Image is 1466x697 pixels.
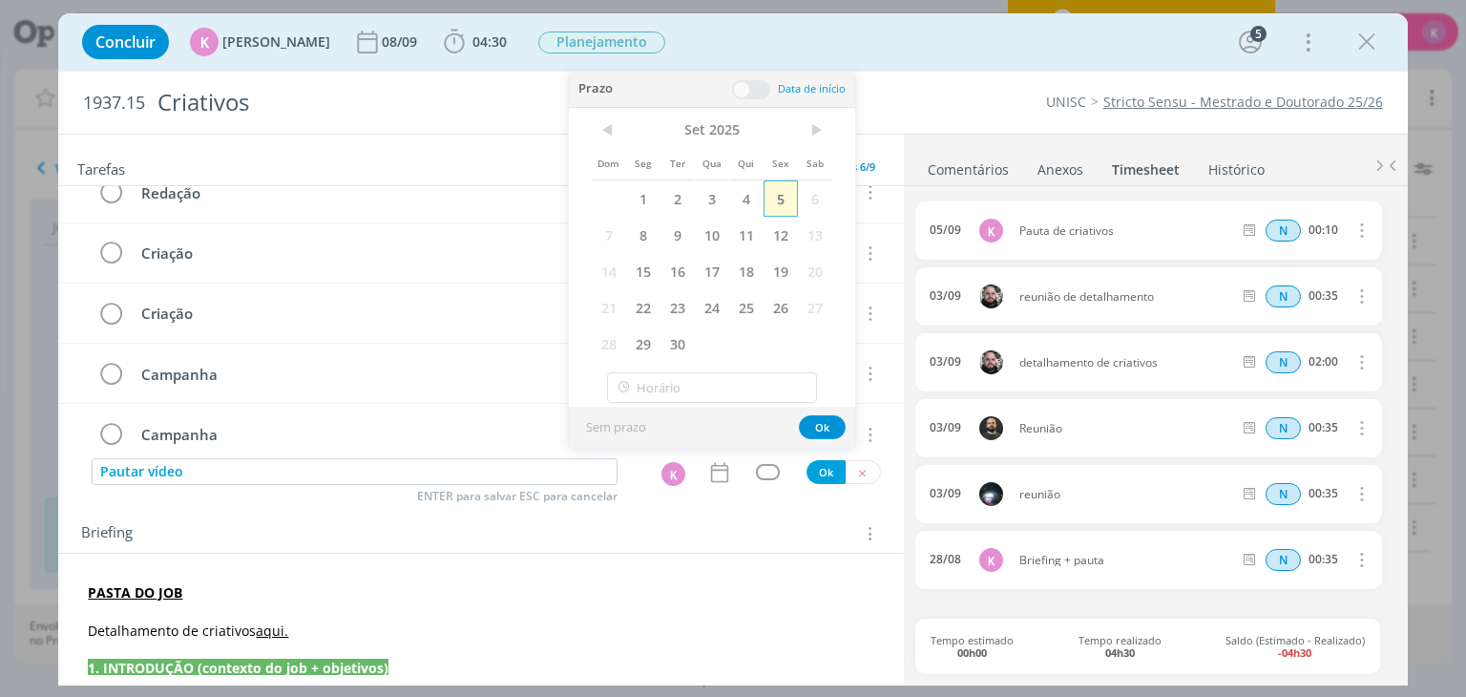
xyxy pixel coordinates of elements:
[660,326,695,362] span: 30
[58,13,1407,686] div: dialog
[798,217,832,253] span: 13
[133,423,620,447] div: Campanha
[592,217,626,253] span: 7
[729,180,764,217] span: 4
[592,289,626,326] span: 21
[578,79,613,99] span: Prazo
[88,622,256,640] span: Detalhamento de criativos
[1037,160,1083,180] div: Anexos
[88,659,388,677] strong: 1. INTRODUÇÃO (contexto do job + objetivos)
[729,253,764,289] span: 18
[660,144,695,180] span: Ter
[660,289,695,326] span: 23
[592,144,626,180] span: Dom
[81,521,133,546] span: Briefing
[695,144,729,180] span: Qua
[764,289,798,326] span: 26
[798,116,832,144] span: >
[1012,555,1240,566] span: Briefing + pauta
[930,355,961,369] div: 03/09
[82,25,169,59] button: Concluir
[626,289,660,326] span: 22
[660,253,695,289] span: 16
[1012,291,1240,303] span: reunião de detalhamento
[979,219,1003,243] div: K
[798,289,832,326] span: 27
[1225,634,1365,659] span: Saldo (Estimado - Realizado)
[149,79,833,126] div: Criativos
[1309,223,1338,237] div: 00:10
[798,144,832,180] span: Sab
[417,489,618,504] span: ENTER para salvar ESC para cancelar
[592,326,626,362] span: 28
[1309,487,1338,500] div: 00:35
[626,180,660,217] span: 1
[1266,220,1301,242] div: Horas normais
[607,372,817,403] input: Horário
[1266,220,1301,242] span: N
[764,217,798,253] span: 12
[1266,549,1301,571] div: Horas normais
[930,223,961,237] div: 05/09
[1309,355,1338,369] div: 02:00
[1309,421,1338,434] div: 00:35
[439,27,512,57] button: 04:30
[1266,417,1301,439] div: Horas normais
[729,217,764,253] span: 11
[1111,152,1181,180] a: Timesheet
[1012,489,1240,500] span: reunião
[695,217,729,253] span: 10
[1207,152,1266,180] a: Histórico
[1309,289,1338,303] div: 00:35
[1266,351,1301,373] span: N
[806,460,846,484] button: Ok
[930,421,961,434] div: 03/09
[695,289,729,326] span: 24
[1235,27,1266,57] button: 5
[798,253,832,289] span: 20
[660,461,686,487] button: K
[88,583,182,602] a: PASTA DO JOB
[190,28,219,56] div: K
[1266,285,1301,307] span: N
[695,180,729,217] span: 3
[133,302,620,326] div: Criação
[592,253,626,289] span: 14
[95,34,156,50] span: Concluir
[222,35,330,49] span: [PERSON_NAME]
[660,180,695,217] span: 2
[1266,285,1301,307] div: Horas normais
[931,634,1014,659] span: Tempo estimado
[729,144,764,180] span: Qui
[592,116,626,144] span: <
[799,415,846,439] button: Ok
[133,242,620,265] div: Criação
[764,180,798,217] span: 5
[1278,645,1311,660] b: -04h30
[930,289,961,303] div: 03/09
[1266,483,1301,505] div: Horas normais
[1103,93,1383,111] a: Stricto Sensu - Mestrado e Doutorado 25/26
[77,156,125,179] span: Tarefas
[538,32,665,53] span: Planejamento
[1250,26,1267,42] div: 5
[979,482,1003,506] img: G
[930,487,961,500] div: 03/09
[133,181,620,205] div: Redação
[83,93,145,114] span: 1937.15
[1309,553,1338,566] div: 00:35
[382,35,421,49] div: 08/09
[927,152,1010,180] a: Comentários
[979,350,1003,374] img: G
[930,553,961,566] div: 28/08
[798,180,832,217] span: 6
[626,326,660,362] span: 29
[778,81,846,95] span: Data de início
[1266,351,1301,373] div: Horas normais
[979,416,1003,440] img: P
[979,548,1003,572] div: K
[695,253,729,289] span: 17
[1105,645,1135,660] b: 04h30
[729,289,764,326] span: 25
